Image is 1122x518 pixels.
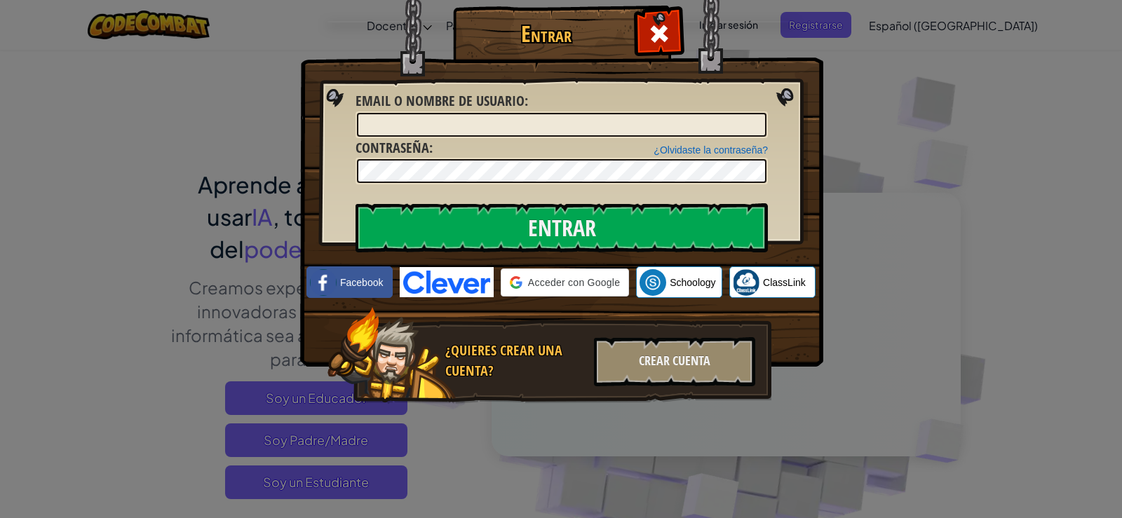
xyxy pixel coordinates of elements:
[640,269,666,296] img: schoology.png
[670,275,715,289] span: Schoology
[528,275,620,289] span: Acceder con Google
[501,268,629,297] div: Acceder con Google
[400,267,494,297] img: clever-logo-blue.png
[654,144,768,156] a: ¿Olvidaste la contraseña?
[356,91,525,110] span: Email o Nombre de usuario
[733,269,759,296] img: classlink-logo-small.png
[594,337,755,386] div: Crear Cuenta
[356,138,429,157] span: Contraseña
[445,341,586,381] div: ¿Quieres crear una cuenta?
[356,203,768,252] input: Entrar
[763,275,806,289] span: ClassLink
[310,269,337,296] img: facebook_small.png
[356,138,433,158] label: :
[356,91,528,111] label: :
[340,275,383,289] span: Facebook
[457,22,635,46] h1: Entrar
